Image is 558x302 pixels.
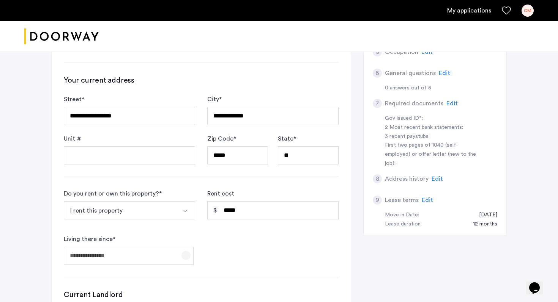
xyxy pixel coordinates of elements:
[182,208,188,214] img: arrow
[385,211,419,220] div: Move in Date:
[385,220,422,229] div: Lease duration:
[207,189,234,198] label: Rent cost
[64,201,177,219] button: Select option
[421,49,433,55] span: Edit
[471,211,497,220] div: 09/01/2025
[181,251,191,260] button: Open calendar
[385,99,443,108] h5: Required documents
[64,235,115,244] label: Living there since *
[447,6,491,15] a: My application
[373,174,382,183] div: 8
[64,289,339,300] h3: Current Landlord
[385,123,481,132] div: 2 Most recent bank statements:
[207,95,222,104] label: City *
[446,100,458,106] span: Edit
[373,99,382,108] div: 7
[207,134,236,143] label: Zip Code *
[502,6,511,15] a: Favorites
[439,70,450,76] span: Edit
[385,84,497,93] div: 0 answers out of 5
[385,196,419,205] h5: Lease terms
[373,196,382,205] div: 9
[385,132,481,141] div: 3 recent paystubs:
[177,201,195,219] button: Select option
[64,75,339,86] h3: Your current address
[465,220,497,229] div: 12 months
[64,134,81,143] label: Unit #
[385,174,429,183] h5: Address history
[24,22,99,51] a: Cazamio logo
[278,134,296,143] label: State *
[522,5,534,17] div: CM
[422,197,433,203] span: Edit
[526,272,550,294] iframe: chat widget
[385,114,481,123] div: Gov issued ID*:
[385,141,481,168] div: First two pages of 1040 (self-employed) or offer letter (new to the job):
[24,22,99,51] img: logo
[432,176,443,182] span: Edit
[64,189,162,198] div: Do you rent or own this property? *
[373,69,382,78] div: 6
[385,69,436,78] h5: General questions
[64,95,84,104] label: Street *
